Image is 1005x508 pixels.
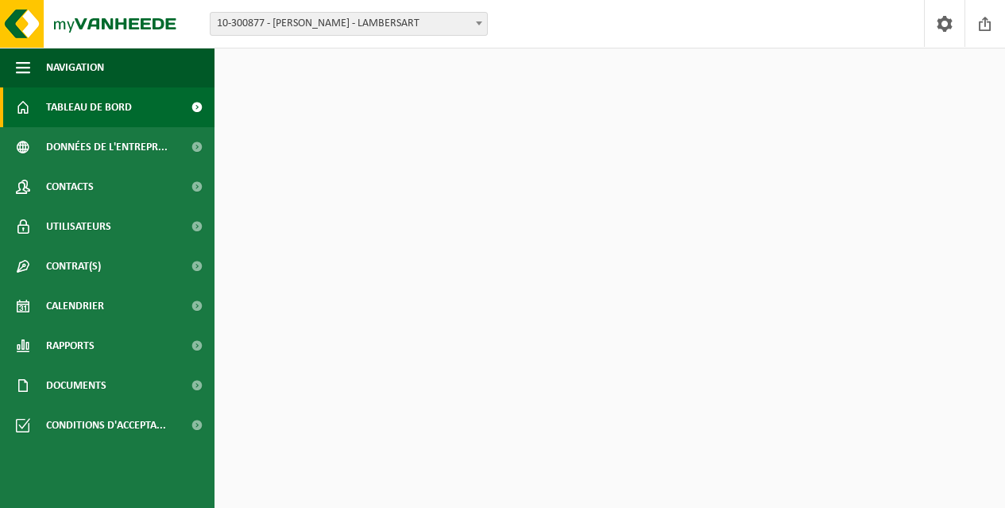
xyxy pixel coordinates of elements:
span: Documents [46,366,106,405]
span: Contacts [46,167,94,207]
span: 10-300877 - NORAUTO LAMBERSART - LAMBERSART [210,12,488,36]
span: Contrat(s) [46,246,101,286]
span: Navigation [46,48,104,87]
span: Rapports [46,326,95,366]
span: Données de l'entrepr... [46,127,168,167]
span: Calendrier [46,286,104,326]
span: Tableau de bord [46,87,132,127]
span: Conditions d'accepta... [46,405,166,445]
span: 10-300877 - NORAUTO LAMBERSART - LAMBERSART [211,13,487,35]
span: Utilisateurs [46,207,111,246]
